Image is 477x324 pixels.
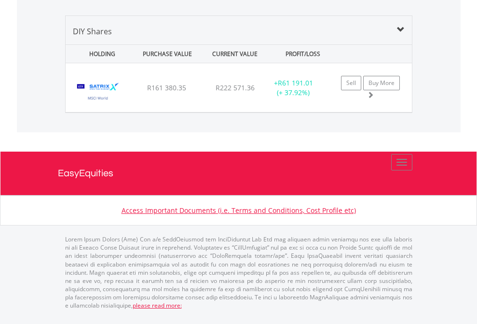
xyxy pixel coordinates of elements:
[216,83,255,92] span: R222 571.36
[147,83,186,92] span: R161 380.35
[263,78,324,98] div: + (+ 37.92%)
[65,235,412,310] p: Lorem Ipsum Dolors (Ame) Con a/e SeddOeiusmod tem InciDiduntut Lab Etd mag aliquaen admin veniamq...
[363,76,400,90] a: Buy More
[58,152,420,195] a: EasyEquities
[135,45,200,63] div: PURCHASE VALUE
[202,45,268,63] div: CURRENT VALUE
[270,45,336,63] div: PROFIT/LOSS
[67,45,132,63] div: HOLDING
[278,78,313,87] span: R61 191.01
[341,76,361,90] a: Sell
[133,301,182,310] a: please read more:
[73,26,112,37] span: DIY Shares
[122,206,356,215] a: Access Important Documents (i.e. Terms and Conditions, Cost Profile etc)
[70,75,126,110] img: TFSA.STXWDM.png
